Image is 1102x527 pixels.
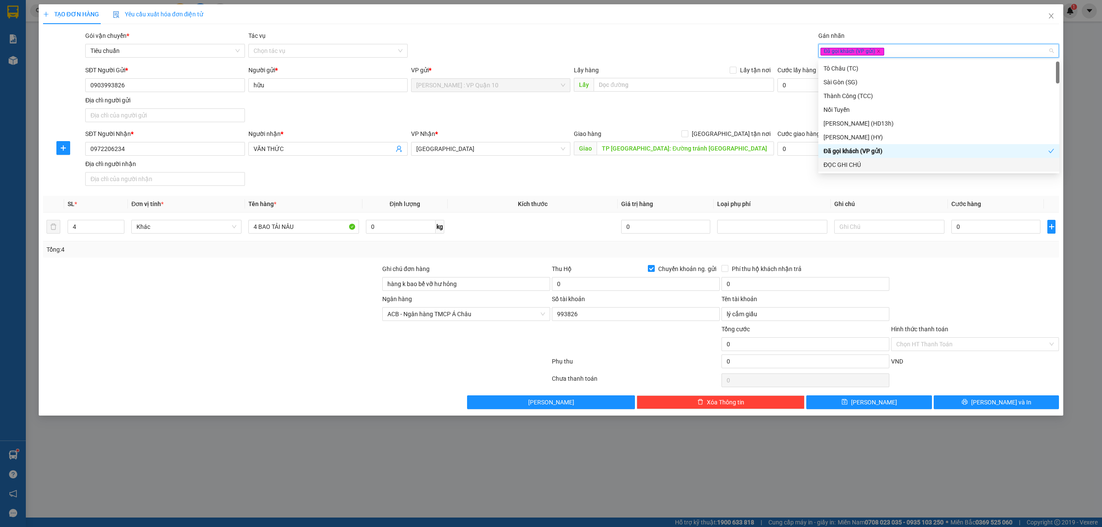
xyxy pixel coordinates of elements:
label: Ngân hàng [382,296,412,302]
label: Cước lấy hàng [777,67,816,74]
div: Địa chỉ người gửi [85,96,245,105]
button: [PERSON_NAME] [467,395,635,409]
label: Tác vụ [248,32,266,39]
label: Ghi chú đơn hàng [382,265,430,272]
span: close [1048,12,1055,19]
span: Lấy tận nơi [737,65,774,75]
label: Số tài khoản [552,296,585,302]
span: [PERSON_NAME] và In [971,398,1031,407]
span: Giá trị hàng [621,200,653,207]
label: Cước giao hàng [777,130,820,137]
button: Close [1039,4,1063,28]
input: Ghi Chú [834,220,944,234]
span: save [842,399,848,406]
span: Phí thu hộ khách nhận trả [728,264,805,274]
button: deleteXóa Thông tin [637,395,805,409]
label: Hình thức thanh toán [891,326,948,333]
span: [PHONE_NUMBER] [3,29,65,44]
span: Đơn vị tính [131,200,164,207]
span: ACB - Ngân hàng TMCP Á Châu [387,308,545,321]
span: Thanh Hóa [416,142,565,155]
span: Gói vận chuyển [85,32,129,39]
button: delete [46,220,60,234]
span: printer [962,399,968,406]
div: Tô Châu (TC) [823,64,1054,73]
span: VND [891,358,903,365]
input: VD: Bàn, Ghế [248,220,359,234]
span: check [1048,148,1054,154]
span: Tên hàng [248,200,276,207]
div: Tô Châu (TC) [818,62,1059,75]
label: Tên tài khoản [721,296,757,302]
div: Phụ thu [551,357,721,372]
span: delete [697,399,703,406]
span: Chuyển khoản ng. gửi [655,264,720,274]
span: Tổng cước [721,326,750,333]
div: ĐỌC GHI CHÚ [818,158,1059,172]
input: 0 [621,220,710,234]
span: Kích thước [518,200,548,207]
span: Khác [136,220,236,233]
input: Cước lấy hàng [777,78,896,92]
div: Người gửi [248,65,408,75]
input: Tên tài khoản [721,307,889,321]
strong: PHIẾU DÁN LÊN HÀNG [57,4,170,15]
span: SL [68,200,74,207]
span: Mã đơn: VP101310250044 [3,52,129,64]
button: plus [56,141,70,155]
span: TẠO ĐƠN HÀNG [43,11,99,18]
span: close [876,49,881,53]
div: Nối Tuyến [823,105,1054,114]
span: CÔNG TY TNHH CHUYỂN PHÁT NHANH BẢO AN [75,29,158,45]
div: ĐỌC GHI CHÚ [823,160,1054,170]
div: Sài Gòn (SG) [818,75,1059,89]
span: [PERSON_NAME] [528,398,574,407]
button: plus [1047,220,1056,234]
input: Dọc đường [597,142,774,155]
div: VP gửi [411,65,570,75]
span: Lấy hàng [574,67,599,74]
span: [GEOGRAPHIC_DATA] tận nơi [688,129,774,139]
span: plus [1048,223,1055,230]
div: Huy Dương (HD13h) [818,117,1059,130]
span: plus [57,145,70,151]
div: Người nhận [248,129,408,139]
input: Địa chỉ của người nhận [85,172,245,186]
span: VP Nhận [411,130,435,137]
div: Thành Công (TCC) [818,89,1059,103]
button: printer[PERSON_NAME] và In [934,395,1059,409]
span: kg [436,220,444,234]
span: Hồ Chí Minh : VP Quận 10 [416,79,565,92]
div: Địa chỉ người nhận [85,159,245,169]
span: Thu Hộ [552,265,572,272]
span: Lấy [574,78,594,92]
div: [PERSON_NAME] (HY) [823,133,1054,142]
span: Yêu cầu xuất hóa đơn điện tử [113,11,204,18]
th: Ghi chú [831,196,948,213]
label: Gán nhãn [818,32,845,39]
span: [PERSON_NAME] [851,398,897,407]
div: Sài Gòn (SG) [823,77,1054,87]
div: Thành Công (TCC) [823,91,1054,101]
div: Chưa thanh toán [551,374,721,389]
span: plus [43,11,49,17]
input: Địa chỉ của người gửi [85,108,245,122]
strong: CSKH: [24,29,46,37]
input: Cước giao hàng [777,142,896,156]
div: SĐT Người Gửi [85,65,245,75]
input: Gán nhãn [885,46,887,56]
input: Số tài khoản [552,307,720,321]
span: Giao hàng [574,130,601,137]
div: Tổng: 4 [46,245,425,254]
div: Nối Tuyến [818,103,1059,117]
img: icon [113,11,120,18]
span: Đã gọi khách (VP gửi) [820,48,885,55]
span: Định lượng [390,200,420,207]
span: Ngày in phiếu: 20:19 ngày [54,17,173,26]
span: user-add [396,145,402,152]
span: Xóa Thông tin [707,398,744,407]
th: Loại phụ phí [714,196,831,213]
span: Giao [574,142,597,155]
div: Đã gọi khách (VP gửi) [818,144,1059,158]
span: Cước hàng [951,200,981,207]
